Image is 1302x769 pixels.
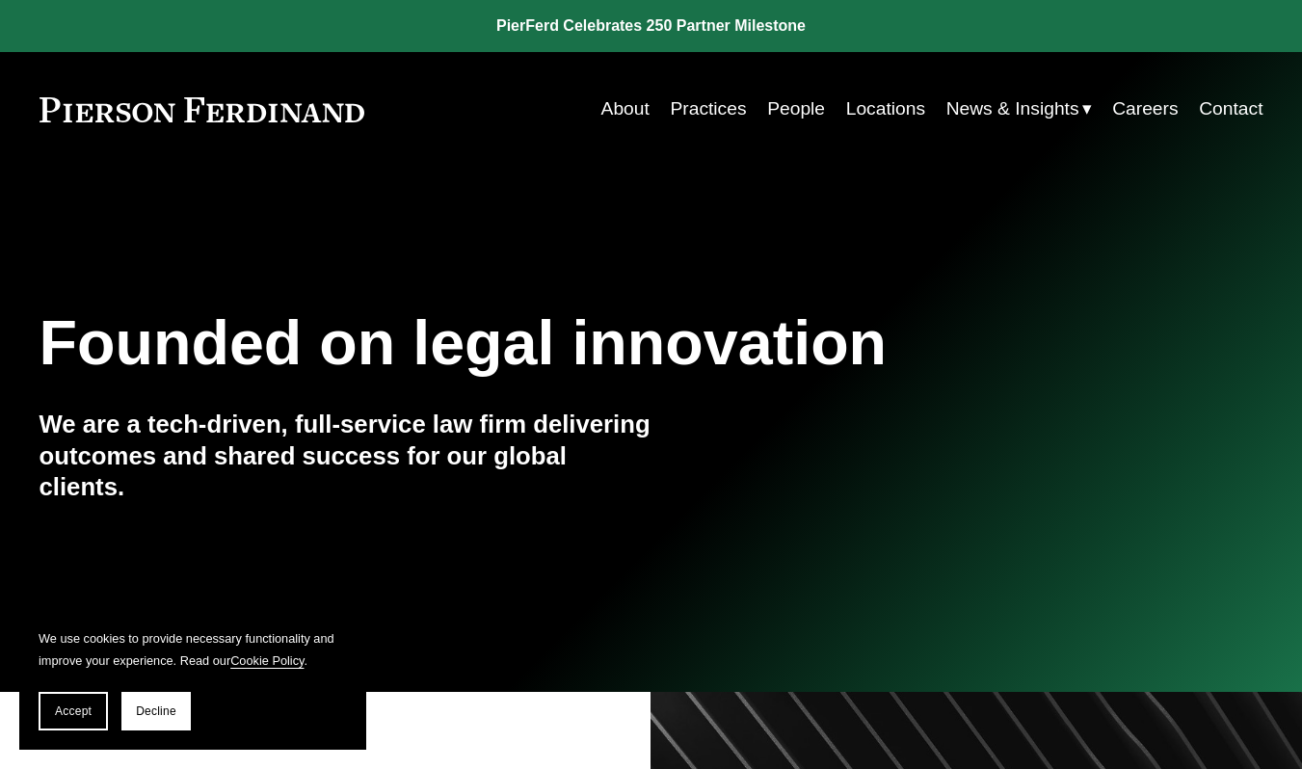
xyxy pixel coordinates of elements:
button: Decline [121,692,191,730]
a: Contact [1199,91,1262,127]
section: Cookie banner [19,609,366,750]
a: Practices [670,91,746,127]
p: We use cookies to provide necessary functionality and improve your experience. Read our . [39,628,347,673]
a: Careers [1112,91,1178,127]
span: News & Insights [946,93,1079,126]
a: folder dropdown [946,91,1092,127]
a: Locations [846,91,925,127]
button: Accept [39,692,108,730]
a: Cookie Policy [230,653,304,668]
a: About [601,91,650,127]
a: People [767,91,825,127]
h1: Founded on legal innovation [40,307,1059,379]
span: Accept [55,704,92,718]
h4: We are a tech-driven, full-service law firm delivering outcomes and shared success for our global... [40,409,651,503]
span: Decline [136,704,176,718]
